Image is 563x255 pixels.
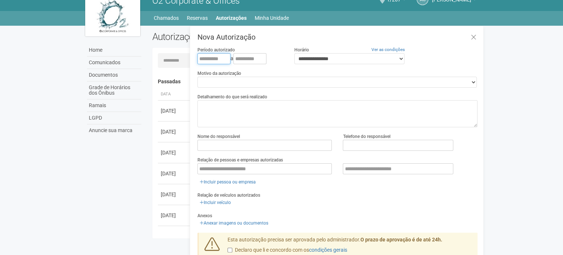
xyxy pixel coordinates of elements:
[197,47,235,53] label: Período autorizado
[197,212,212,219] label: Anexos
[161,128,188,135] div: [DATE]
[216,13,247,23] a: Autorizações
[228,248,232,252] input: Declaro que li e concordo com oscondições gerais
[158,88,191,101] th: Data
[255,13,289,23] a: Minha Unidade
[161,149,188,156] div: [DATE]
[197,94,267,100] label: Detalhamento do que será realizado
[371,47,405,52] a: Ver as condições
[197,133,240,140] label: Nome do responsável
[87,57,141,69] a: Comunicados
[152,31,309,42] h2: Autorizações
[87,99,141,112] a: Ramais
[187,13,208,23] a: Reservas
[197,178,258,186] a: Incluir pessoa ou empresa
[360,237,442,243] strong: O prazo de aprovação é de até 24h.
[87,69,141,81] a: Documentos
[197,198,233,207] a: Incluir veículo
[87,124,141,136] a: Anuncie sua marca
[161,233,188,240] div: [DATE]
[343,133,390,140] label: Telefone do responsável
[161,107,188,114] div: [DATE]
[197,53,283,64] div: a
[158,79,472,84] h4: Passadas
[197,157,283,163] label: Relação de pessoas e empresas autorizadas
[161,191,188,198] div: [DATE]
[87,112,141,124] a: LGPD
[87,81,141,99] a: Grade de Horários dos Ônibus
[197,33,477,41] h3: Nova Autorização
[161,170,188,177] div: [DATE]
[309,247,347,253] a: condições gerais
[161,212,188,219] div: [DATE]
[228,247,347,254] label: Declaro que li e concordo com os
[197,219,270,227] a: Anexar imagens ou documentos
[197,70,241,77] label: Motivo da autorização
[154,13,179,23] a: Chamados
[294,47,309,53] label: Horário
[87,44,141,57] a: Home
[197,192,260,198] label: Relação de veículos autorizados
